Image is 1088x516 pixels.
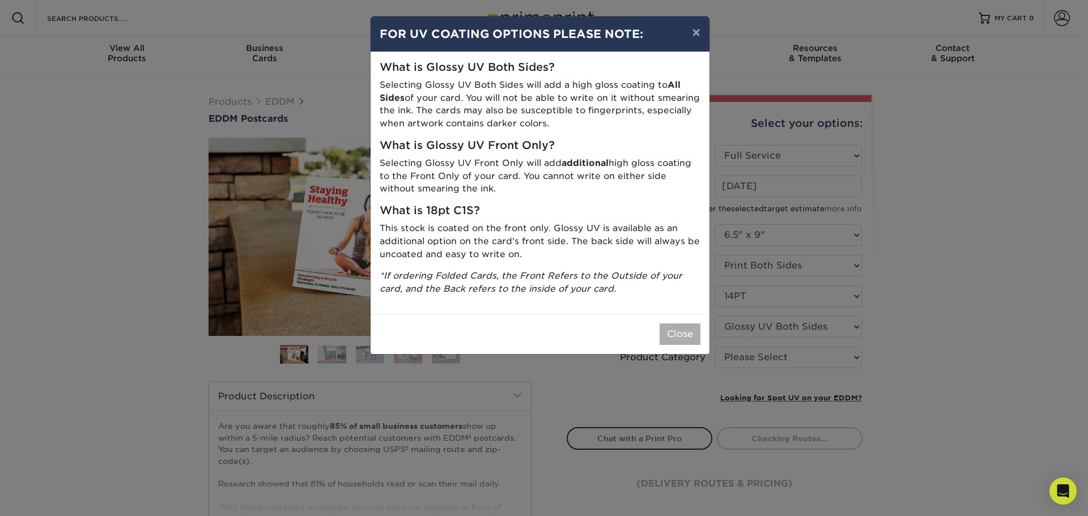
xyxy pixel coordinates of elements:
h4: FOR UV COATING OPTIONS PLEASE NOTE: [380,25,700,42]
div: Open Intercom Messenger [1049,477,1077,505]
button: × [683,16,709,48]
p: Selecting Glossy UV Front Only will add high gloss coating to the Front Only of your card. You ca... [380,157,700,195]
strong: All Sides [380,79,681,103]
h5: What is 18pt C1S? [380,204,700,218]
h5: What is Glossy UV Front Only? [380,139,700,152]
strong: additional [562,157,609,168]
button: Close [660,323,700,345]
p: This stock is coated on the front only. Glossy UV is available as an additional option on the car... [380,222,700,261]
h5: What is Glossy UV Both Sides? [380,61,700,74]
p: Selecting Glossy UV Both Sides will add a high gloss coating to of your card. You will not be abl... [380,79,700,130]
i: *If ordering Folded Cards, the Front Refers to the Outside of your card, and the Back refers to t... [380,270,682,294]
